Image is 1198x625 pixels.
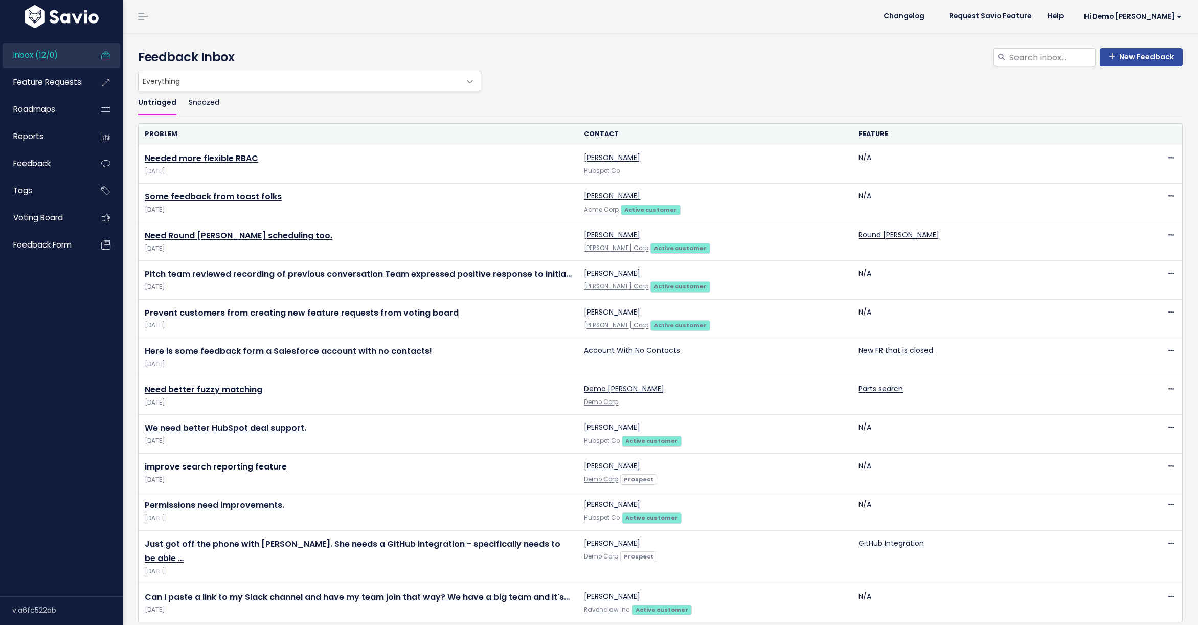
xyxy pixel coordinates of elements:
[13,77,81,87] span: Feature Requests
[139,124,578,145] th: Problem
[584,461,640,471] a: [PERSON_NAME]
[145,268,572,280] a: Pitch team reviewed recording of previous conversation Team expressed positive response to initia…
[584,384,664,394] a: Demo [PERSON_NAME]
[584,321,648,329] a: [PERSON_NAME] Corp
[621,204,680,214] a: Active customer
[584,514,620,522] a: Hubspot Co
[624,475,653,483] strong: Prospect
[145,282,572,293] span: [DATE]
[858,384,903,394] a: Parts search
[145,307,459,319] a: Prevent customers from creating new feature requests from voting board
[852,415,1127,453] td: N/A
[584,191,640,201] a: [PERSON_NAME]
[145,591,570,603] a: Can I paste a link to my Slack channel and have my team join that way? We have a big team and it's…
[145,345,432,357] a: Here is some feedback form a Salesforce account with no contacts!
[145,499,284,511] a: Permissions need improvements.
[3,206,85,230] a: Voting Board
[584,206,619,214] a: Acme Corp
[3,233,85,257] a: Feedback form
[138,91,1183,115] ul: Filter feature requests
[584,552,618,561] a: Demo Corp
[1084,13,1182,20] span: Hi Demo [PERSON_NAME]
[138,71,481,91] span: Everything
[654,282,707,291] strong: Active customer
[3,43,85,67] a: Inbox (12/0)
[584,282,648,291] a: [PERSON_NAME] Corp
[624,206,677,214] strong: Active customer
[13,212,63,223] span: Voting Board
[852,453,1127,492] td: N/A
[138,48,1183,66] h4: Feedback Inbox
[145,320,572,331] span: [DATE]
[145,359,572,370] span: [DATE]
[852,492,1127,530] td: N/A
[858,230,939,240] a: Round [PERSON_NAME]
[625,437,678,445] strong: Active customer
[13,185,32,196] span: Tags
[584,152,640,163] a: [PERSON_NAME]
[584,307,640,317] a: [PERSON_NAME]
[636,606,688,614] strong: Active customer
[12,597,123,623] div: v.a6fc522ab
[852,299,1127,338] td: N/A
[858,345,933,355] a: New FR that is closed
[622,512,681,522] a: Active customer
[622,435,681,445] a: Active customer
[852,261,1127,299] td: N/A
[13,239,72,250] span: Feedback form
[852,584,1127,622] td: N/A
[624,552,653,561] strong: Prospect
[584,422,640,432] a: [PERSON_NAME]
[13,131,43,142] span: Reports
[584,398,618,406] a: Demo Corp
[145,191,282,203] a: Some feedback from toast folks
[145,152,258,164] a: Needed more flexible RBAC
[13,50,58,60] span: Inbox (12/0)
[145,475,572,485] span: [DATE]
[145,166,572,177] span: [DATE]
[145,230,332,241] a: Need Round [PERSON_NAME] scheduling too.
[620,474,657,484] a: Prospect
[3,125,85,148] a: Reports
[145,384,262,395] a: Need better fuzzy matching
[584,230,640,240] a: [PERSON_NAME]
[22,5,101,28] img: logo-white.9d6f32f41409.svg
[625,514,678,522] strong: Active customer
[13,104,55,115] span: Roadmaps
[3,152,85,175] a: Feedback
[1008,48,1096,66] input: Search inbox...
[852,184,1127,222] td: N/A
[145,422,306,434] a: We need better HubSpot deal support.
[620,551,657,561] a: Prospect
[650,242,710,253] a: Active customer
[650,281,710,291] a: Active customer
[852,145,1127,184] td: N/A
[632,604,691,614] a: Active customer
[145,243,572,254] span: [DATE]
[189,91,219,115] a: Snoozed
[1100,48,1183,66] a: New Feedback
[145,605,572,615] span: [DATE]
[584,538,640,548] a: [PERSON_NAME]
[884,13,924,20] span: Changelog
[584,475,618,483] a: Demo Corp
[3,179,85,203] a: Tags
[139,71,460,91] span: Everything
[145,397,572,408] span: [DATE]
[1039,9,1072,24] a: Help
[584,167,620,175] a: Hubspot Co
[650,320,710,330] a: Active customer
[145,513,572,524] span: [DATE]
[584,268,640,278] a: [PERSON_NAME]
[13,158,51,169] span: Feedback
[3,98,85,121] a: Roadmaps
[584,437,620,445] a: Hubspot Co
[145,538,560,565] a: Just got off the phone with [PERSON_NAME]. She needs a GitHub integration - specifically needs to...
[578,124,852,145] th: Contact
[145,436,572,447] span: [DATE]
[584,244,648,252] a: [PERSON_NAME] Corp
[852,124,1127,145] th: Feature
[1072,9,1190,25] a: Hi Demo [PERSON_NAME]
[138,91,176,115] a: Untriaged
[858,538,924,548] a: GitHub Integration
